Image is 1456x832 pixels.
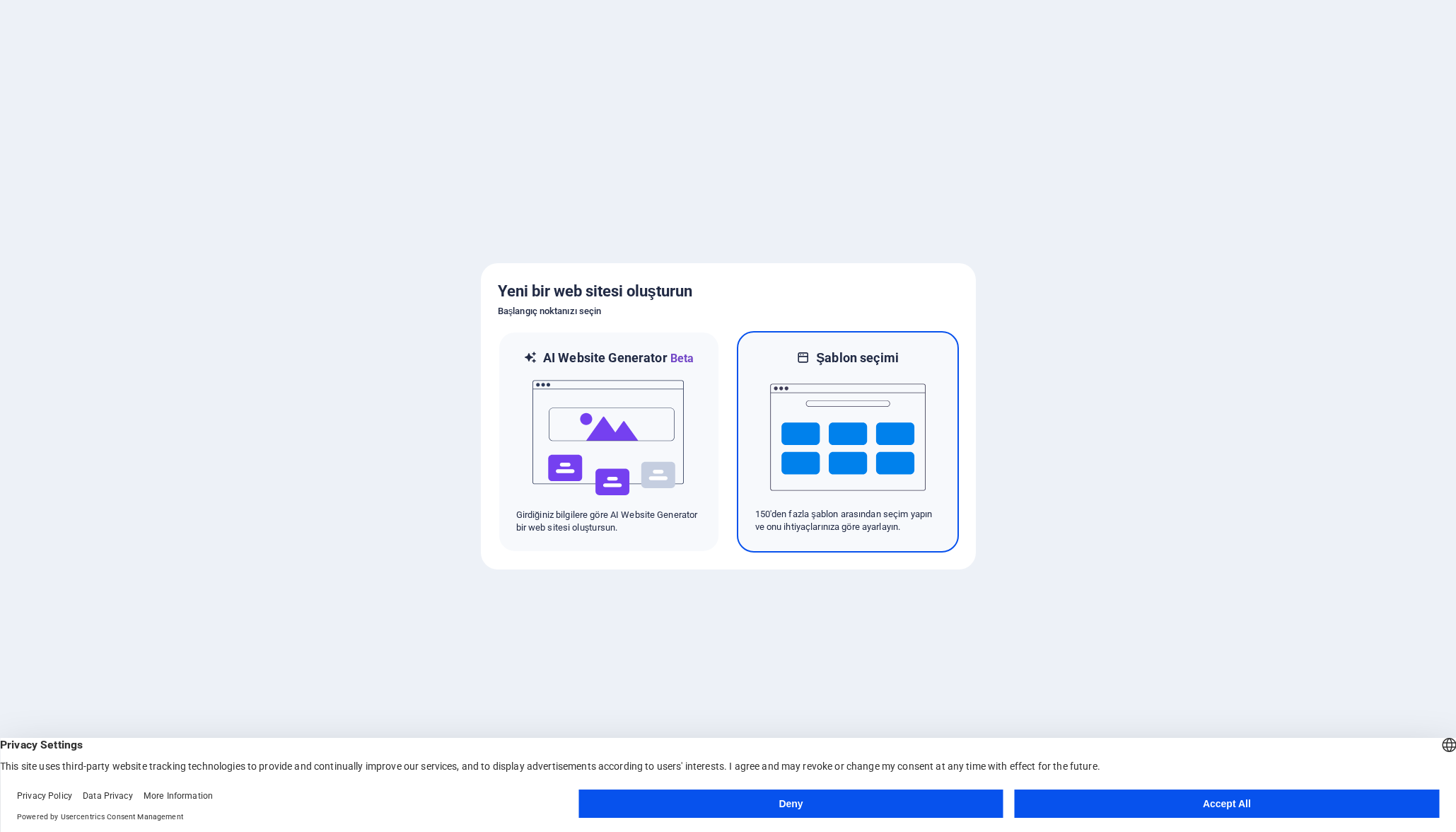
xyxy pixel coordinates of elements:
[498,303,959,320] h6: Başlangıç noktanızı seçin
[755,508,940,533] p: 150'den fazla şablon arasından seçim yapın ve onu ihtiyaçlarınıza göre ayarlayın.
[516,509,701,534] p: Girdiğiniz bilgilere göre AI Website Generator bir web sitesi oluştursun.
[816,349,899,366] h6: Şablon seçimi
[543,349,694,367] h6: AI Website Generator
[737,331,959,553] div: Şablon seçimi150'den fazla şablon arasından seçim yapın ve onu ihtiyaçlarınıza göre ayarlayın.
[498,331,720,553] div: AI Website GeneratorBetaaiGirdiğiniz bilgilere göre AI Website Generator bir web sitesi oluştursun.
[668,352,694,365] span: Beta
[498,280,959,303] h5: Yeni bir web sitesi oluşturun
[531,367,687,509] img: ai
